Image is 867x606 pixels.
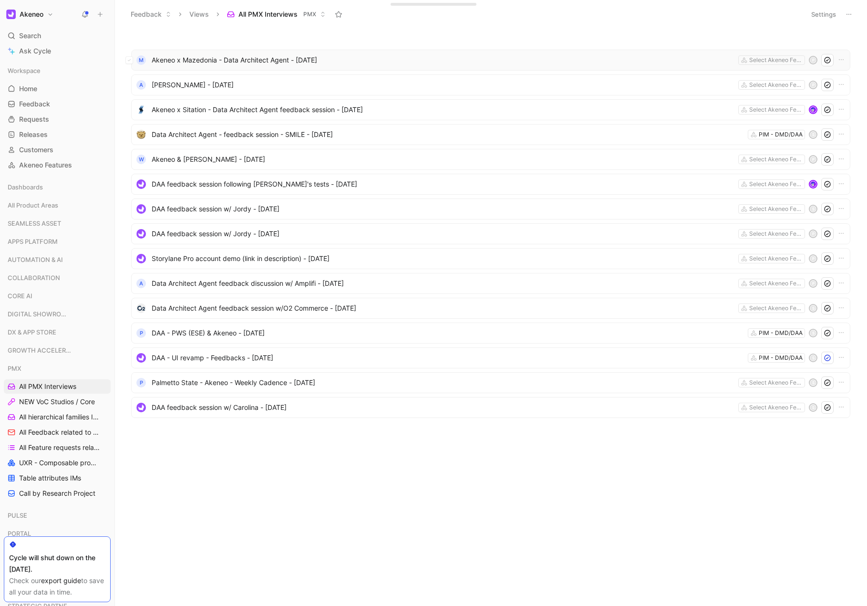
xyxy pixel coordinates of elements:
a: Releases [4,127,111,142]
div: P [810,57,816,63]
img: logo [136,303,146,313]
span: COLLABORATION [8,273,60,282]
div: GROWTH ACCELERATION [4,343,111,360]
a: MAkeneo x Mazedonia - Data Architect Agent - [DATE]Select Akeneo FeaturesP [131,50,850,71]
img: logo [136,403,146,412]
span: Ask Cycle [19,45,51,57]
span: DAA feedback session w/ Carolina - [DATE] [152,402,734,413]
span: Feedback [19,99,50,109]
div: Select Akeneo Features [749,80,803,90]
span: Table attributes IMs [19,473,81,483]
span: DAA - UI revamp - Feedbacks - [DATE] [152,352,744,364]
div: Cycle will shut down on the [DATE]. [9,552,105,575]
div: DX & APP STORE [4,325,111,339]
span: DAA feedback session following [PERSON_NAME]'s tests - [DATE] [152,178,734,190]
span: All PMX Interviews [19,382,76,391]
a: NEW VoC Studios / Core [4,395,111,409]
a: Call by Research Project [4,486,111,501]
div: Select Akeneo Features [749,179,803,189]
div: COLLABORATION [4,271,111,288]
span: Dashboards [8,182,43,192]
a: Table attributes IMs [4,471,111,485]
div: Workspace [4,63,111,78]
span: GROWTH ACCELERATION [8,345,73,355]
div: COLLABORATION [4,271,111,285]
span: Data Architect Agent feedback session w/O2 Commerce - [DATE] [152,303,734,314]
div: CORE AI [4,289,111,306]
a: Home [4,82,111,96]
div: Select Akeneo Features [749,254,803,263]
span: Akeneo & [PERSON_NAME] - [DATE] [152,154,734,165]
div: S [810,379,816,386]
div: SEAMLESS ASSET [4,216,111,233]
span: All hierarchical families Interviews [19,412,100,422]
a: PDAA - PWS (ESE) & Akeneo - [DATE]PIM - DMD/DAAS [131,323,850,344]
div: S [810,305,816,312]
div: Select Akeneo Features [749,378,803,387]
span: Akeneo x Sitation - Data Architect Agent feedback session - [DATE] [152,104,734,115]
button: All PMX InterviewsPMX [223,7,330,21]
div: PORTAL [4,526,111,543]
span: Home [19,84,37,94]
a: logoAkeneo x Sitation - Data Architect Agent feedback session - [DATE]Select Akeneo Featuresavatar [131,99,850,120]
div: Select Akeneo Features [749,403,803,412]
div: PIM - DMD/DAA [759,130,803,139]
div: PORTAL [4,526,111,541]
a: logoDAA feedback session w/ Carolina - [DATE]Select Akeneo FeaturesS [131,397,850,418]
span: Releases [19,130,48,139]
img: Akeneo [6,10,16,19]
a: logoStorylane Pro account demo (link in description) - [DATE]Select Akeneo FeaturesP [131,248,850,269]
div: W [136,155,146,164]
div: CORE AI [4,289,111,303]
a: logoData Architect Agent feedback session w/O2 Commerce - [DATE]Select Akeneo FeaturesS [131,298,850,319]
div: APPS PLATFORM [4,234,111,251]
img: avatar [810,106,816,113]
a: Customers [4,143,111,157]
button: Views [185,7,213,21]
a: logoData Architect Agent - feedback session - SMILE - [DATE]PIM - DMD/DAAS [131,124,850,145]
img: logo [136,130,146,139]
div: All Product Areas [4,198,111,212]
h1: Akeneo [20,10,43,19]
div: Select Akeneo Features [749,204,803,214]
img: logo [136,353,146,363]
span: PMX [8,364,21,373]
a: logoDAA feedback session w/ Jordy - [DATE]Select Akeneo FeaturesS [131,199,850,219]
div: A [136,80,146,90]
div: GROWTH ACCELERATION [4,343,111,357]
img: avatar [810,181,816,188]
span: APPS PLATFORM [8,237,58,246]
a: All hierarchical families Interviews [4,410,111,424]
a: logoDAA - UI revamp - Feedbacks - [DATE]PIM - DMD/DAAS [131,347,850,368]
span: NEW VoC Studios / Core [19,397,95,407]
div: S [810,404,816,411]
span: DX & APP STORE [8,327,56,337]
div: Select Akeneo Features [749,279,803,288]
span: AUTOMATION & AI [8,255,63,264]
a: Requests [4,112,111,126]
img: logo [136,254,146,263]
span: Data Architect Agent feedback discussion w/ Amplifi - [DATE] [152,278,734,289]
div: Dashboards [4,180,111,197]
div: PIM - DMD/DAA [759,353,803,363]
div: PULSE [4,508,111,525]
span: Search [19,30,41,42]
button: AkeneoAkeneo [4,8,56,21]
img: logo [136,179,146,189]
div: P [136,378,146,387]
span: Palmetto State - Akeneo - Weekly Cadence - [DATE] [152,377,734,388]
div: PMXAll PMX InterviewsNEW VoC Studios / CoreAll hierarchical families InterviewsAll Feedback relat... [4,361,111,501]
div: P [810,156,816,163]
div: SEAMLESS ASSET [4,216,111,230]
div: Search [4,29,111,43]
a: Ask Cycle [4,44,111,58]
div: Select Akeneo Features [749,229,803,239]
a: All Feedback related to PMX topics [4,425,111,439]
span: DIGITAL SHOWROOM [8,309,71,319]
button: Settings [807,8,840,21]
img: logo [136,105,146,115]
span: UXR - Composable products [19,458,98,468]
span: All Feedback related to PMX topics [19,428,100,437]
img: logo [136,229,146,239]
span: Storylane Pro account demo (link in description) - [DATE] [152,253,734,264]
